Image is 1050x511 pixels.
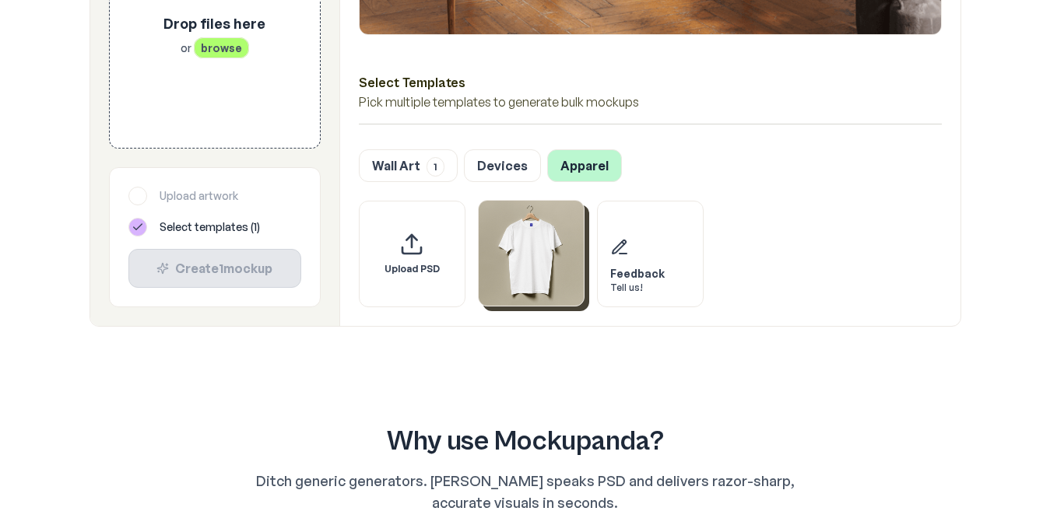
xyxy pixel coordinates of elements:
img: T-Shirt [479,201,584,306]
div: Feedback [610,266,665,282]
button: Wall Art1 [359,149,458,182]
h3: Select Templates [359,72,942,93]
button: Devices [464,149,541,182]
div: Create 1 mockup [142,259,288,278]
span: Upload PSD [385,263,440,275]
span: browse [194,37,249,58]
button: Create1mockup [128,249,301,288]
h2: Why use Mockupanda? [114,426,936,457]
div: Upload custom PSD template [359,201,465,307]
p: or [163,40,265,55]
div: Select template T-Shirt [478,200,585,306]
span: 1 [427,157,444,177]
div: Send feedback [597,201,704,307]
div: Tell us! [610,282,665,294]
button: Apparel [547,149,622,182]
p: Pick multiple templates to generate bulk mockups [359,93,942,111]
p: Drop files here [163,12,265,33]
span: Select templates ( 1 ) [160,219,260,235]
span: Upload artwork [160,188,238,204]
